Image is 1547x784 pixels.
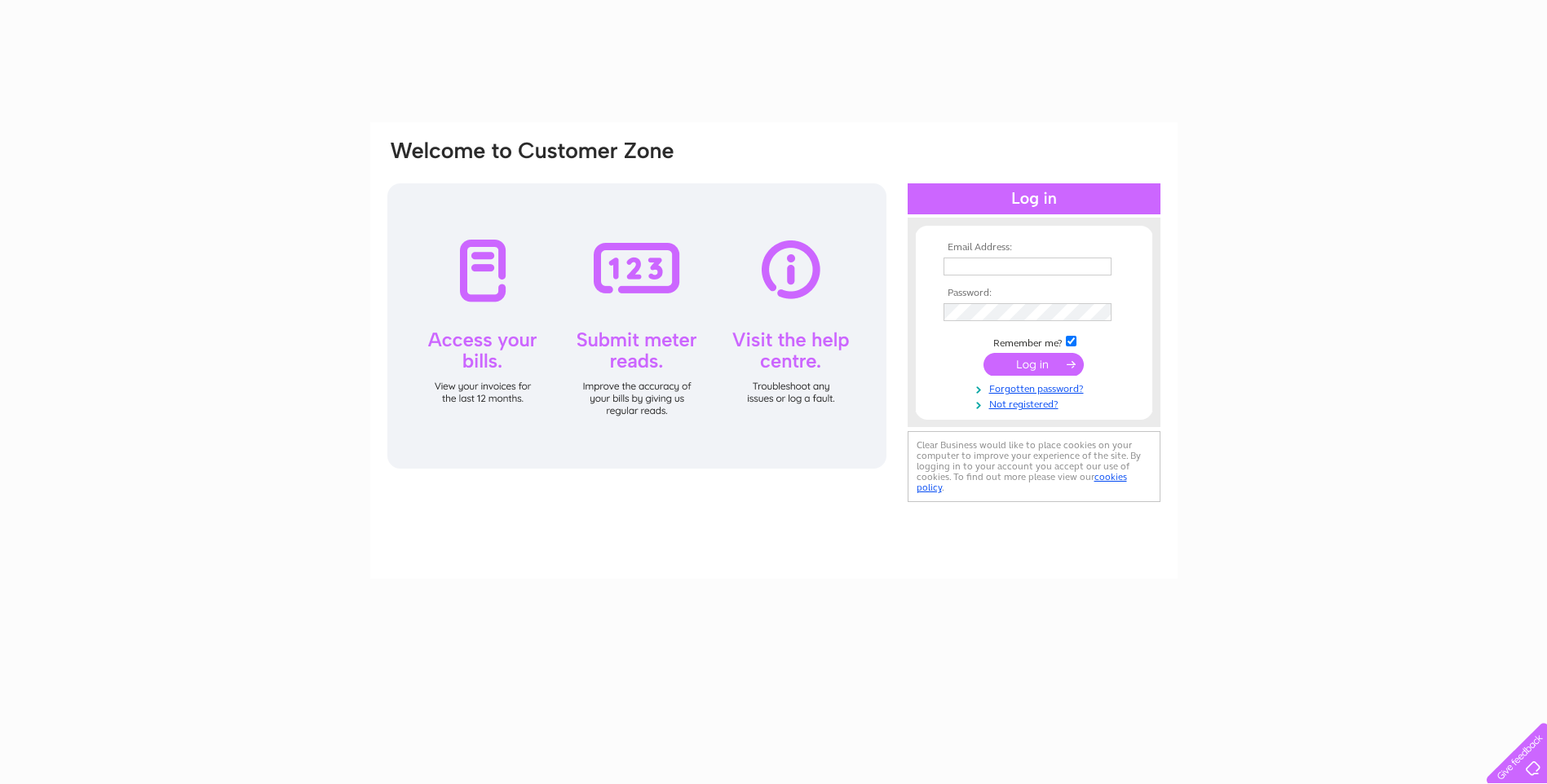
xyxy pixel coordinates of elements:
[944,395,1129,411] a: Not registered?
[939,333,1129,350] td: Remember me?
[939,288,1129,299] th: Password:
[908,431,1160,502] div: Clear Business would like to place cookies on your computer to improve your experience of the sit...
[939,242,1129,253] th: Email Address:
[944,380,1129,395] a: Forgotten password?
[917,471,1127,493] a: cookies policy
[983,353,1084,376] input: Submit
